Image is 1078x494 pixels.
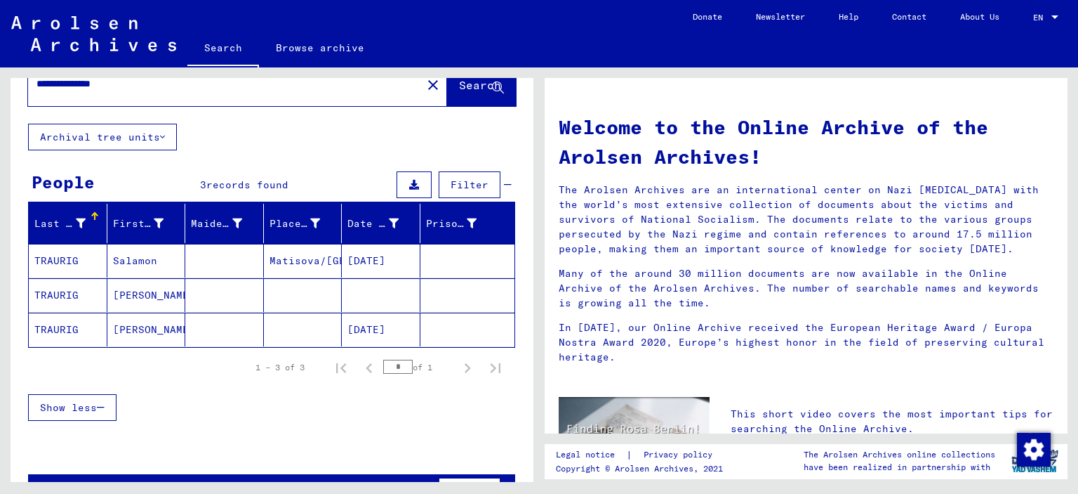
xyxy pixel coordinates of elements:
button: Previous page [355,353,383,382]
p: In [DATE], our Online Archive received the European Heritage Award / Europa Nostra Award 2020, Eu... [559,320,1053,365]
div: Maiden Name [191,216,242,231]
p: The Arolsen Archives are an international center on Nazi [MEDICAL_DATA] with the world’s most ext... [559,183,1053,256]
span: Show less [40,401,97,414]
mat-cell: [PERSON_NAME] [107,313,186,346]
div: Last Name [34,216,86,231]
p: The Arolsen Archives online collections [804,448,995,461]
span: Filter [451,178,488,191]
span: Search [459,78,501,92]
mat-cell: [DATE] [342,244,420,278]
mat-icon: close [425,77,441,93]
img: yv_logo.png [1009,443,1061,479]
span: 3 [200,178,206,191]
h1: Welcome to the Online Archive of the Arolsen Archives! [559,112,1053,171]
a: Browse archive [259,31,381,65]
a: Legal notice [556,448,626,462]
div: People [32,169,95,195]
div: Place of Birth [269,216,321,231]
mat-header-cell: Last Name [29,204,107,243]
div: Date of Birth [347,216,399,231]
p: Copyright © Arolsen Archives, 2021 [556,462,729,475]
div: Maiden Name [191,212,263,235]
p: Many of the around 30 million documents are now available in the Online Archive of the Arolsen Ar... [559,266,1053,311]
div: Change consent [1016,432,1050,466]
div: First Name [113,212,185,235]
p: have been realized in partnership with [804,461,995,474]
button: Show less [28,394,117,421]
button: Filter [439,171,500,198]
button: First page [327,353,355,382]
button: Search [447,63,516,106]
mat-cell: Salamon [107,244,186,278]
mat-header-cell: Place of Birth [264,204,342,243]
mat-header-cell: Prisoner # [420,204,515,243]
mat-cell: TRAURIG [29,244,107,278]
img: Change consent [1017,433,1051,467]
mat-header-cell: Maiden Name [185,204,264,243]
span: records found [206,178,288,191]
div: First Name [113,216,164,231]
p: This short video covers the most important tips for searching the Online Archive. [731,407,1053,436]
button: Next page [453,353,481,382]
div: Date of Birth [347,212,420,235]
div: Prisoner # [426,212,498,235]
button: Archival tree units [28,124,177,150]
div: 1 – 3 of 3 [255,361,305,374]
mat-header-cell: First Name [107,204,186,243]
mat-cell: [PERSON_NAME] [107,278,186,312]
div: Place of Birth [269,212,342,235]
a: Privacy policy [632,448,729,462]
div: Prisoner # [426,216,477,231]
mat-header-cell: Date of Birth [342,204,420,243]
span: EN [1033,13,1049,22]
button: Clear [419,70,447,98]
a: Search [187,31,259,67]
mat-cell: Matisova/[GEOGRAPHIC_DATA] [264,244,342,278]
button: Last page [481,353,510,382]
mat-cell: [DATE] [342,313,420,346]
mat-cell: TRAURIG [29,278,107,312]
mat-cell: TRAURIG [29,313,107,346]
div: Last Name [34,212,107,235]
img: video.jpg [559,397,710,479]
div: | [556,448,729,462]
img: Arolsen_neg.svg [11,16,176,51]
div: of 1 [383,360,453,374]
